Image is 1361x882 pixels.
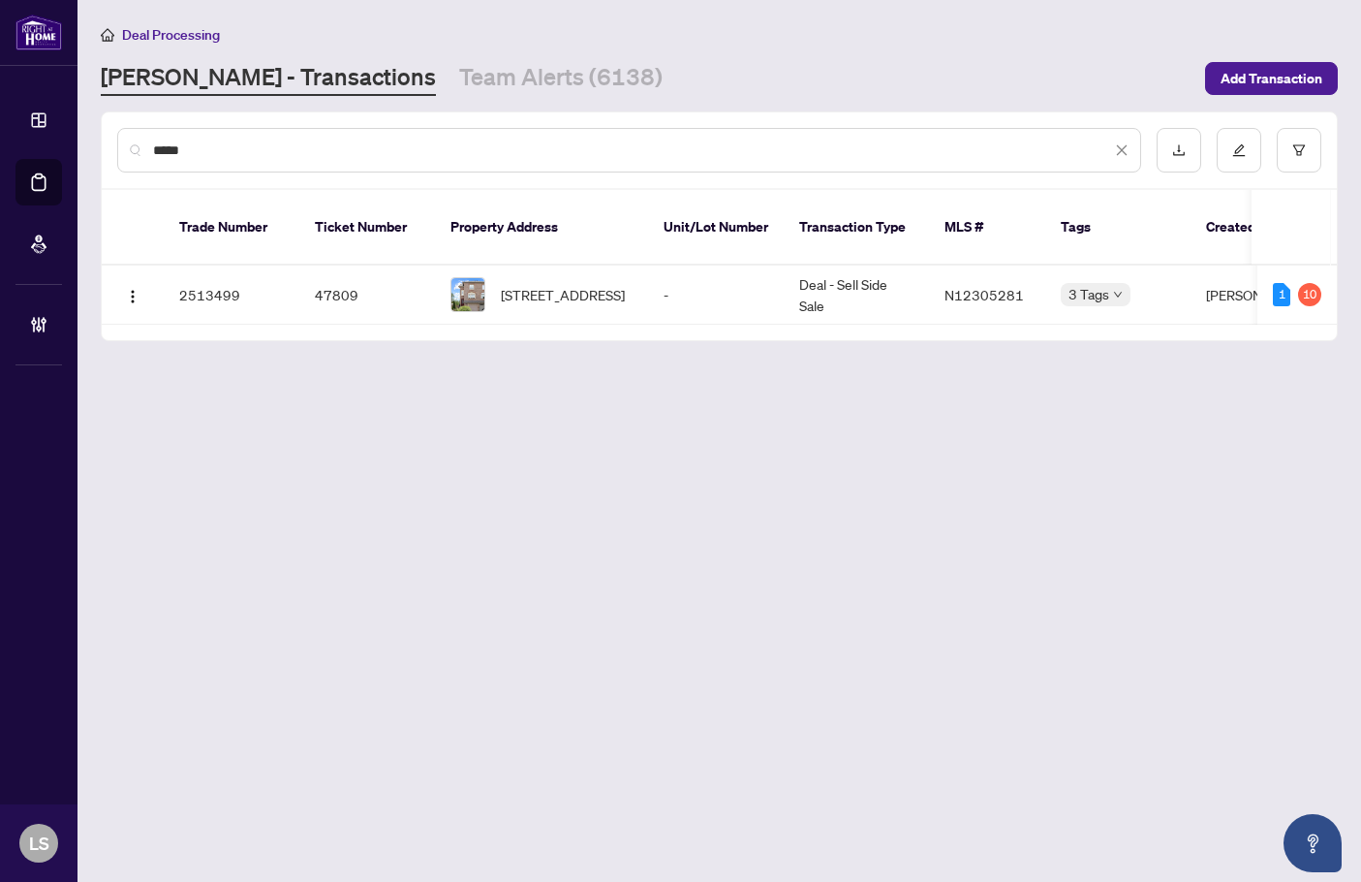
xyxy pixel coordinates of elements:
td: - [648,266,784,325]
span: N12305281 [944,286,1024,303]
button: edit [1217,128,1261,173]
span: LS [29,830,49,857]
td: Deal - Sell Side Sale [784,266,929,325]
img: thumbnail-img [451,278,484,311]
div: 1 [1273,283,1290,306]
button: download [1157,128,1201,173]
th: MLS # [929,190,1045,266]
img: Logo [125,289,140,304]
button: Open asap [1284,814,1342,872]
span: download [1172,143,1186,157]
span: filter [1292,143,1306,157]
span: down [1113,290,1123,299]
img: logo [15,15,62,50]
button: Logo [117,279,148,310]
a: Team Alerts (6138) [459,61,663,96]
span: [PERSON_NAME] [1206,286,1311,303]
span: Add Transaction [1221,63,1322,94]
span: Deal Processing [122,26,220,44]
td: 2513499 [164,266,299,325]
span: home [101,28,114,42]
th: Transaction Type [784,190,929,266]
th: Created By [1191,190,1307,266]
th: Ticket Number [299,190,435,266]
div: 10 [1298,283,1321,306]
a: [PERSON_NAME] - Transactions [101,61,436,96]
td: 47809 [299,266,435,325]
span: close [1115,143,1129,157]
th: Property Address [435,190,648,266]
span: [STREET_ADDRESS] [501,284,625,305]
span: edit [1232,143,1246,157]
button: Add Transaction [1205,62,1338,95]
th: Tags [1045,190,1191,266]
button: filter [1277,128,1321,173]
th: Trade Number [164,190,299,266]
span: 3 Tags [1068,283,1109,305]
th: Unit/Lot Number [648,190,784,266]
